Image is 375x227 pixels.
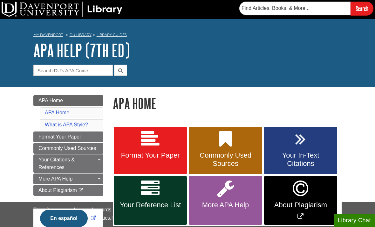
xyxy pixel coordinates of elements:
a: APA Home [33,95,103,106]
a: Format Your Paper [33,131,103,142]
a: My Davenport [33,32,63,38]
span: More APA Help [194,201,257,209]
form: Searches DU Library's articles, books, and more [239,2,373,15]
nav: breadcrumb [33,31,342,41]
a: DU Library [70,32,92,37]
a: Your Reference List [114,176,187,225]
a: Format Your Paper [114,127,187,174]
a: Library Guides [97,32,127,37]
h1: APA Home [113,95,342,111]
a: Your Citations & References [33,154,103,173]
a: More APA Help [189,176,262,225]
span: Your Citations & References [38,157,75,170]
a: About Plagiarism [33,185,103,196]
span: Commonly Used Sources [194,151,257,168]
a: Your In-Text Citations [264,127,337,174]
a: What is APA Style? [45,122,88,127]
input: Search DU's APA Guide [33,65,113,76]
a: Link opens in new window [264,176,337,225]
span: More APA Help [38,176,72,181]
a: More APA Help [33,174,103,184]
i: This link opens in a new window [78,188,84,193]
span: About Plagiarism [269,201,332,209]
a: Commonly Used Sources [33,143,103,154]
span: APA Home [38,98,63,103]
a: Link opens in new window [38,216,97,221]
span: Your In-Text Citations [269,151,332,168]
img: DU Library [2,2,122,17]
span: Format Your Paper [38,134,81,139]
span: About Plagiarism [38,188,77,193]
span: Your Reference List [119,201,182,209]
input: Find Articles, Books, & More... [239,2,351,15]
input: Search [351,2,373,15]
button: Library Chat [334,214,375,227]
span: Commonly Used Sources [38,145,96,151]
span: Format Your Paper [119,151,182,160]
a: APA Help (7th Ed) [33,40,130,60]
a: APA Home [45,110,69,115]
a: Commonly Used Sources [189,127,262,174]
button: En español [40,210,87,227]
